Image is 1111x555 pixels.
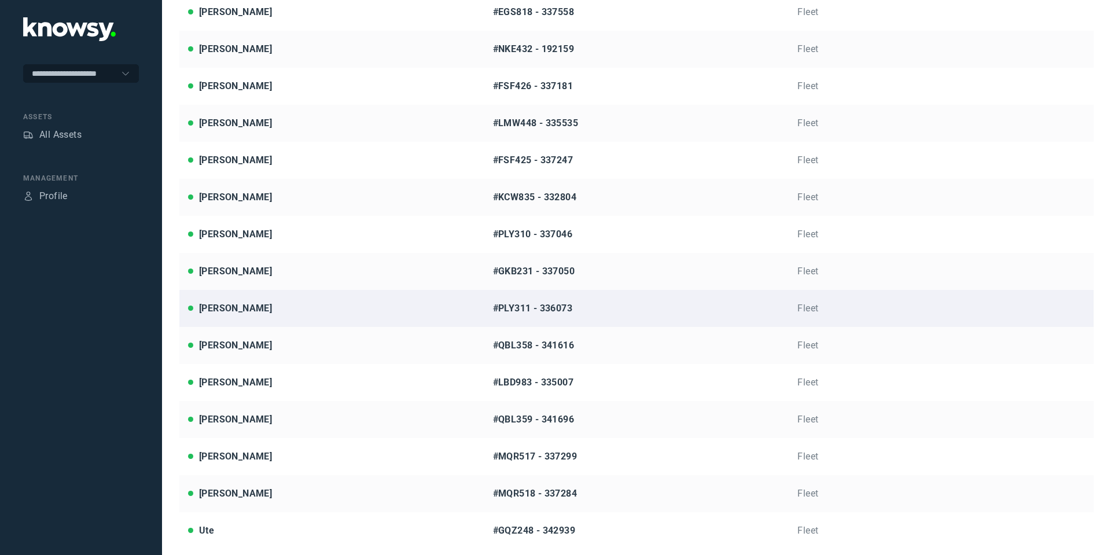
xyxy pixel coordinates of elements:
div: #MQR517 - 337299 [493,450,781,464]
div: Fleet [797,153,1085,167]
div: Fleet [797,450,1085,464]
a: [PERSON_NAME]#PLY311 - 336073Fleet [179,290,1094,327]
a: Ute#GQZ248 - 342939Fleet [179,512,1094,549]
img: Application Logo [23,17,116,41]
a: [PERSON_NAME]#MQR517 - 337299Fleet [179,438,1094,475]
div: [PERSON_NAME] [199,227,272,241]
a: [PERSON_NAME]#PLY310 - 337046Fleet [179,216,1094,253]
div: [PERSON_NAME] [199,79,272,93]
div: [PERSON_NAME] [199,376,272,389]
div: #FSF425 - 337247 [493,153,781,167]
div: Profile [39,189,68,203]
div: #GQZ248 - 342939 [493,524,781,538]
div: [PERSON_NAME] [199,487,272,501]
div: [PERSON_NAME] [199,116,272,130]
a: [PERSON_NAME]#NKE432 - 192159Fleet [179,31,1094,68]
div: Management [23,173,139,183]
div: #FSF426 - 337181 [493,79,781,93]
div: Fleet [797,339,1085,352]
div: [PERSON_NAME] [199,450,272,464]
div: Profile [23,191,34,201]
div: Fleet [797,227,1085,241]
div: Fleet [797,376,1085,389]
a: [PERSON_NAME]#GKB231 - 337050Fleet [179,253,1094,290]
div: [PERSON_NAME] [199,302,272,315]
a: AssetsAll Assets [23,128,82,142]
div: Ute [199,524,214,538]
div: #PLY311 - 336073 [493,302,781,315]
a: [PERSON_NAME]#FSF425 - 337247Fleet [179,142,1094,179]
div: Fleet [797,487,1085,501]
div: Fleet [797,42,1085,56]
div: Fleet [797,413,1085,427]
div: #LBD983 - 335007 [493,376,781,389]
div: Fleet [797,116,1085,130]
div: [PERSON_NAME] [199,5,272,19]
a: [PERSON_NAME]#FSF426 - 337181Fleet [179,68,1094,105]
div: Assets [23,130,34,140]
div: [PERSON_NAME] [199,190,272,204]
div: #QBL359 - 341696 [493,413,781,427]
a: [PERSON_NAME]#LBD983 - 335007Fleet [179,364,1094,401]
div: [PERSON_NAME] [199,153,272,167]
div: Fleet [797,264,1085,278]
div: Fleet [797,5,1085,19]
div: #QBL358 - 341616 [493,339,781,352]
div: #LMW448 - 335535 [493,116,781,130]
div: Fleet [797,524,1085,538]
a: [PERSON_NAME]#LMW448 - 335535Fleet [179,105,1094,142]
div: [PERSON_NAME] [199,264,272,278]
div: #NKE432 - 192159 [493,42,781,56]
a: [PERSON_NAME]#QBL359 - 341696Fleet [179,401,1094,438]
div: #MQR518 - 337284 [493,487,781,501]
div: [PERSON_NAME] [199,413,272,427]
a: [PERSON_NAME]#KCW835 - 332804Fleet [179,179,1094,216]
a: ProfileProfile [23,189,68,203]
div: All Assets [39,128,82,142]
div: #EGS818 - 337558 [493,5,781,19]
div: Assets [23,112,139,122]
div: #GKB231 - 337050 [493,264,781,278]
a: [PERSON_NAME]#MQR518 - 337284Fleet [179,475,1094,512]
div: [PERSON_NAME] [199,42,272,56]
div: Fleet [797,302,1085,315]
div: #PLY310 - 337046 [493,227,781,241]
div: Fleet [797,190,1085,204]
div: #KCW835 - 332804 [493,190,781,204]
div: Fleet [797,79,1085,93]
a: [PERSON_NAME]#QBL358 - 341616Fleet [179,327,1094,364]
div: [PERSON_NAME] [199,339,272,352]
